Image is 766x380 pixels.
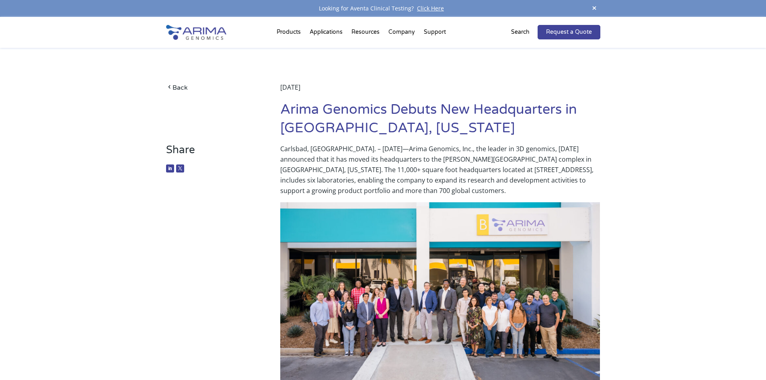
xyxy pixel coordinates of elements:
[280,101,600,144] h1: Arima Genomics Debuts New Headquarters in [GEOGRAPHIC_DATA], [US_STATE]
[280,144,600,202] p: Carlsbad, [GEOGRAPHIC_DATA]. – [DATE]—Arima Genomics, Inc., the leader in 3D genomics, [DATE] ann...
[280,82,600,101] div: [DATE]
[538,25,600,39] a: Request a Quote
[166,144,257,162] h3: Share
[166,25,226,40] img: Arima-Genomics-logo
[511,27,530,37] p: Search
[166,3,600,14] div: Looking for Aventa Clinical Testing?
[166,82,257,93] a: Back
[414,4,447,12] a: Click Here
